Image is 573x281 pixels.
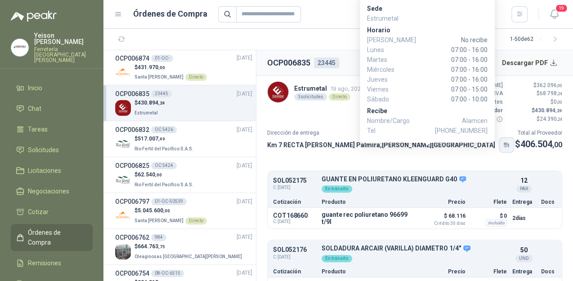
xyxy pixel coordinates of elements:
span: ,24 [158,101,165,105]
p: Precio [421,269,466,274]
a: OCP006762984[DATE] Company Logo$664.763,75Oleaginosas [GEOGRAPHIC_DATA][PERSON_NAME] [115,233,252,261]
span: [DATE] [237,198,252,206]
p: $ [508,106,562,115]
span: 431.970 [138,64,165,70]
span: ,24 [557,117,562,122]
span: 07:00 - 16:00 [403,65,488,75]
span: Santa [PERSON_NAME] [134,75,184,79]
span: 430.894 [535,107,562,114]
p: Sede [367,4,488,13]
div: 01-OC- [151,55,173,62]
div: PAR [516,185,532,193]
div: 1 - 50 de 62 [510,32,562,47]
p: Docs [541,269,556,274]
span: ,00 [557,100,562,105]
span: ,24 [557,91,562,96]
p: Producto [322,269,415,274]
span: C: [DATE] [273,254,316,261]
div: Directo [329,93,350,101]
span: ,49 [158,136,165,141]
div: 3 solicitudes [294,93,327,101]
span: 07:00 - 16:00 [403,75,488,84]
div: UND [515,255,533,262]
h3: OCP006825 [115,161,149,171]
a: Remisiones [11,255,93,272]
p: Yeison [PERSON_NAME] [34,32,93,45]
p: 2 días [512,213,536,224]
a: OCP006832OC 5426[DATE] Company Logo$517.007,49Rio Fertil del Pacífico S.A.S. [115,125,252,153]
span: 664.763 [138,243,165,250]
span: [DATE] [237,54,252,62]
p: Ferretería [GEOGRAPHIC_DATA][PERSON_NAME] [34,47,93,63]
span: ,75 [158,244,165,249]
span: Solicitudes [28,145,59,155]
span: 406.504 [520,139,562,149]
span: ,00 [557,83,562,88]
span: 19 [555,4,568,13]
span: Inicio [28,83,42,93]
img: Logo peakr [11,11,57,22]
span: Cotizar [28,207,49,217]
div: Incluido [486,220,507,227]
span: Rio Fertil del Pacífico S.A.S. [134,146,193,151]
span: Santa [PERSON_NAME] [134,218,184,223]
span: 07:00 - 16:00 [403,45,488,55]
h3: OCP006762 [115,233,149,242]
p: Flete [471,269,507,274]
p: $ 0 [471,211,507,221]
p: Nombre/Cargo [367,116,488,126]
span: Remisiones [28,258,61,268]
span: 19 ago, 2025 [331,85,364,92]
p: Total al Proveedor [515,129,562,137]
span: 430.894 [138,100,165,106]
span: [DATE] [237,233,252,241]
p: Entrega [512,199,536,205]
span: C: [DATE] [273,184,316,191]
a: Cotizar [11,203,93,220]
a: OCP00683523445[DATE] Company Logo$430.894,24Estrumetal [115,89,252,117]
span: Alamcen [462,116,488,126]
p: $ [134,242,244,251]
a: Inicio [11,79,93,97]
p: Precio [421,199,466,205]
span: [DATE] [237,269,252,277]
span: ,24 [555,108,562,113]
button: Descargar PDF [497,54,563,72]
h3: OCP006797 [115,197,149,206]
p: $ [134,99,165,107]
img: Company Logo [115,65,131,80]
p: Km 7 RECTA [PERSON_NAME] Palmira , [PERSON_NAME][GEOGRAPHIC_DATA] [267,140,495,150]
button: 19 [546,6,562,22]
span: [DATE] [237,162,252,170]
img: Company Logo [115,136,131,152]
img: Company Logo [115,244,131,259]
a: OCP006825OC 5424[DATE] Company Logo$62.540,00Rio Fertil del Pacífico S.A.S. [115,161,252,189]
h2: OCP006835 [267,57,310,69]
img: Company Logo [268,82,288,102]
span: Tareas [28,124,48,134]
span: Crédito 30 días [421,221,466,226]
span: Rio Fertil del Pacífico S.A.S. [134,182,193,187]
h3: OCP006874 [115,53,149,63]
img: Company Logo [115,100,131,116]
p: SOL052176 [273,246,316,253]
span: No recibe [403,35,488,45]
span: Sábado [367,94,403,104]
p: Recibe [367,106,488,116]
span: 24.390 [540,116,562,122]
span: Órdenes de Compra [28,228,84,247]
p: Tel [367,126,488,136]
p: $ 68.116 [421,211,466,226]
p: 12 [520,176,528,185]
p: Dirección de entrega [267,129,514,137]
a: OCP00687401-OC-[DATE] Company Logo$431.970,00Santa [PERSON_NAME]Directo [115,53,252,82]
p: Docs [541,199,556,205]
span: [PHONE_NUMBER] [435,126,488,136]
h3: OCP006835 [115,89,149,99]
span: ,00 [158,65,165,70]
span: 517.007 [138,136,165,142]
span: 68.798 [540,90,562,97]
p: Cotización [273,269,316,274]
span: 5.045.600 [138,207,170,214]
a: Licitaciones [11,162,93,179]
